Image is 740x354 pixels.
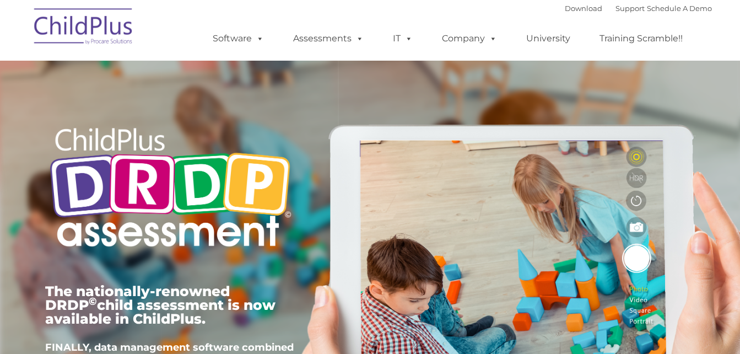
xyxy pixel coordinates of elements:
span: The nationally-renowned DRDP child assessment is now available in ChildPlus. [45,283,276,327]
a: University [515,28,581,50]
a: Download [565,4,602,13]
a: IT [382,28,424,50]
img: Copyright - DRDP Logo Light [45,113,295,265]
a: Software [202,28,275,50]
img: ChildPlus by Procare Solutions [29,1,139,56]
a: Support [615,4,645,13]
a: Training Scramble!! [588,28,694,50]
a: Assessments [282,28,375,50]
a: Company [431,28,508,50]
a: Schedule A Demo [647,4,712,13]
font: | [565,4,712,13]
sup: © [89,295,97,308]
